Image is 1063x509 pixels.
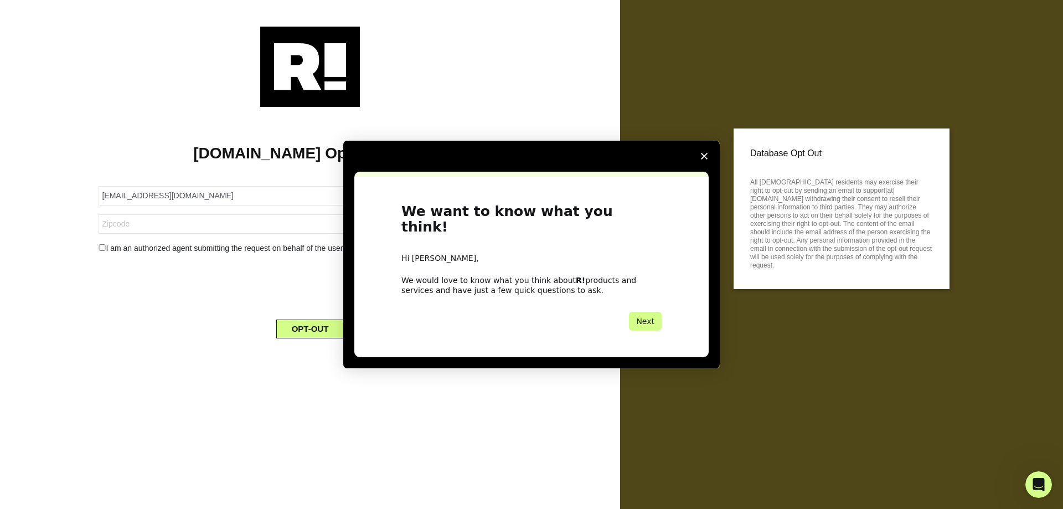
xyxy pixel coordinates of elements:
span: Close survey [689,141,720,172]
b: R! [576,276,585,285]
div: We would love to know what you think about products and services and have just a few quick questi... [401,275,662,295]
div: Hi [PERSON_NAME], [401,253,662,264]
button: Next [629,312,662,331]
h1: We want to know what you think! [401,204,662,242]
